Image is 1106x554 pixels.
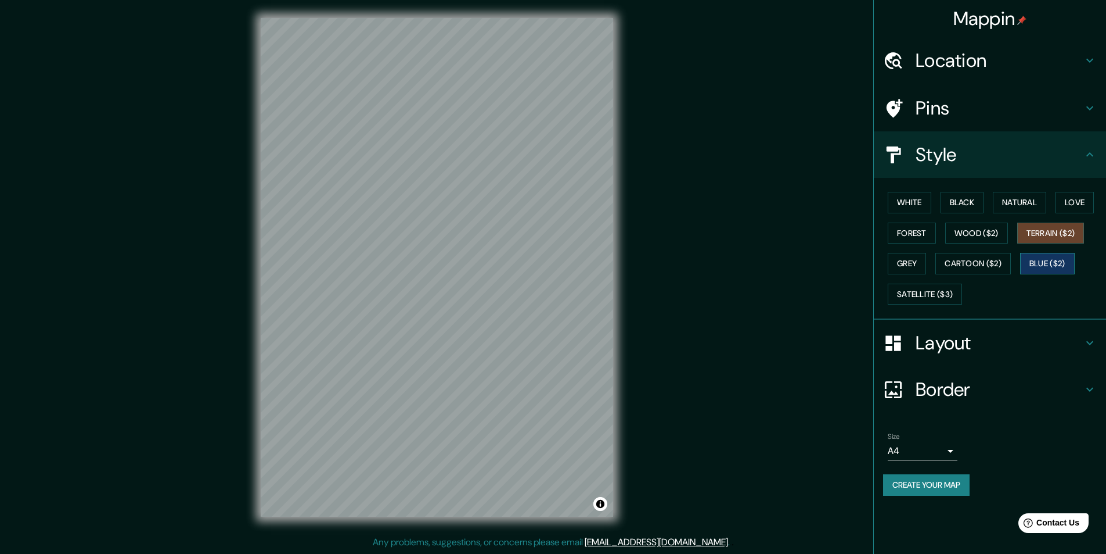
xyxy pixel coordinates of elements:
[874,366,1106,413] div: Border
[261,18,613,517] canvas: Map
[874,85,1106,131] div: Pins
[732,535,734,549] div: .
[916,331,1083,355] h4: Layout
[916,49,1083,72] h4: Location
[1055,192,1094,213] button: Love
[888,284,962,305] button: Satellite ($3)
[916,378,1083,401] h4: Border
[888,223,936,244] button: Forest
[916,143,1083,166] h4: Style
[941,192,984,213] button: Black
[1017,223,1085,244] button: Terrain ($2)
[730,535,732,549] div: .
[993,192,1046,213] button: Natural
[916,96,1083,120] h4: Pins
[593,497,607,511] button: Toggle attribution
[945,223,1008,244] button: Wood ($2)
[373,535,730,549] p: Any problems, suggestions, or concerns please email .
[585,536,728,548] a: [EMAIL_ADDRESS][DOMAIN_NAME]
[953,7,1027,30] h4: Mappin
[888,432,900,442] label: Size
[888,442,957,460] div: A4
[883,474,970,496] button: Create your map
[1017,16,1026,25] img: pin-icon.png
[935,253,1011,274] button: Cartoon ($2)
[874,320,1106,366] div: Layout
[1020,253,1075,274] button: Blue ($2)
[874,37,1106,84] div: Location
[1003,509,1093,541] iframe: Help widget launcher
[888,192,931,213] button: White
[874,131,1106,178] div: Style
[888,253,926,274] button: Grey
